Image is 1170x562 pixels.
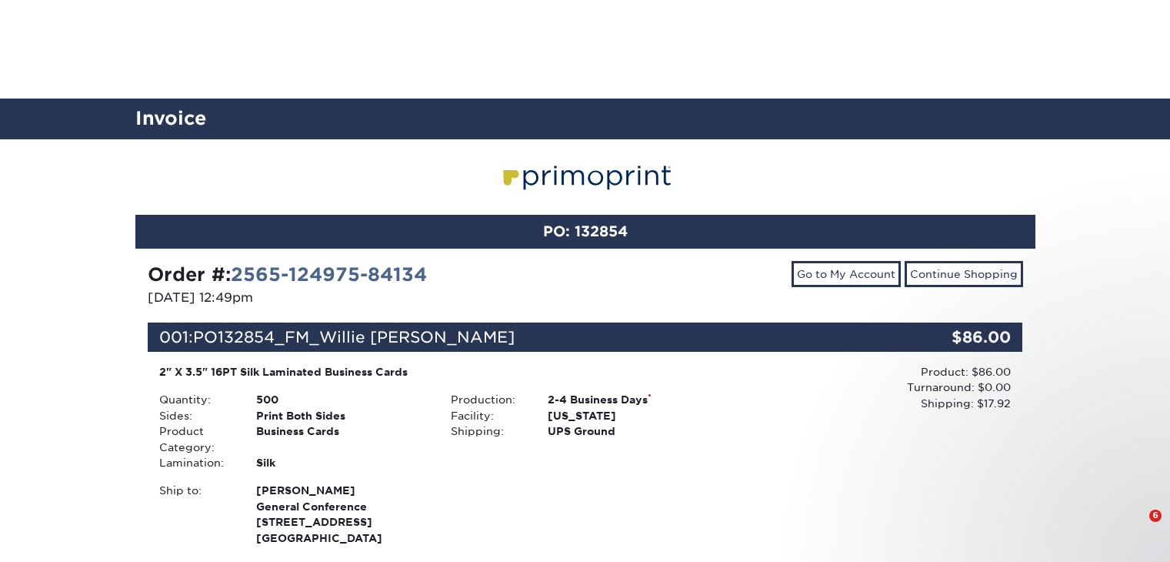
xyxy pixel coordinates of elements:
[231,263,427,286] a: 2565-124975-84134
[148,289,574,307] p: [DATE] 12:49pm
[193,328,515,346] span: PO132854_FM_Willie [PERSON_NAME]
[439,423,536,439] div: Shipping:
[731,364,1011,411] div: Product: $86.00 Turnaround: $0.00 Shipping: $17.92
[495,156,675,196] img: Primoprint
[4,515,131,557] iframe: Google Customer Reviews
[245,423,439,455] div: Business Cards
[148,483,245,546] div: Ship to:
[124,105,1047,133] h2: Invoice
[256,483,428,544] strong: [GEOGRAPHIC_DATA]
[256,499,428,514] span: General Conference
[1118,510,1155,547] iframe: Intercom live chat
[256,483,428,498] span: [PERSON_NAME]
[1149,510,1162,522] span: 6
[256,514,428,530] span: [STREET_ADDRESS]
[439,392,536,407] div: Production:
[245,455,439,470] div: Silk
[148,263,427,286] strong: Order #:
[159,364,720,380] div: 2" X 3.5" 16PT Silk Laminated Business Cards
[148,392,245,407] div: Quantity:
[148,423,245,455] div: Product Category:
[135,215,1035,249] div: PO: 132854
[245,408,439,423] div: Print Both Sides
[245,392,439,407] div: 500
[536,408,731,423] div: [US_STATE]
[792,261,901,287] a: Go to My Account
[148,455,245,470] div: Lamination:
[439,408,536,423] div: Facility:
[536,423,731,439] div: UPS Ground
[148,408,245,423] div: Sides:
[148,323,877,352] div: 001:
[877,323,1023,352] div: $86.00
[536,392,731,407] div: 2-4 Business Days
[905,261,1023,287] a: Continue Shopping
